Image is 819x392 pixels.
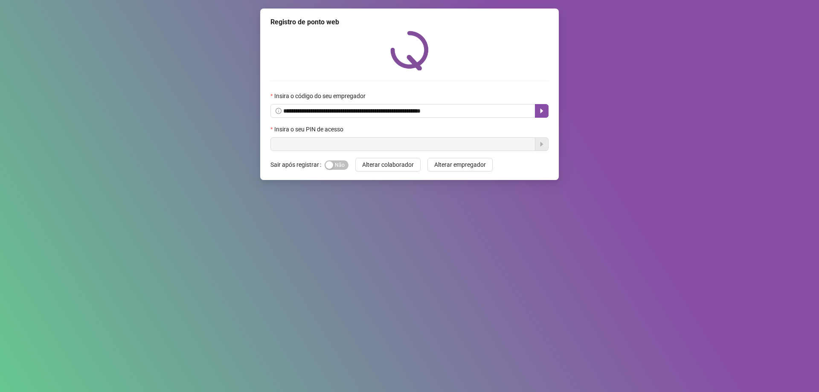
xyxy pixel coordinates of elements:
span: caret-right [538,107,545,114]
span: Alterar empregador [434,160,486,169]
span: Alterar colaborador [362,160,414,169]
label: Insira o código do seu empregador [270,91,371,101]
label: Sair após registrar [270,158,325,171]
img: QRPoint [390,31,429,70]
div: Registro de ponto web [270,17,549,27]
button: Alterar colaborador [355,158,421,171]
span: info-circle [276,108,282,114]
label: Insira o seu PIN de acesso [270,125,349,134]
button: Alterar empregador [427,158,493,171]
